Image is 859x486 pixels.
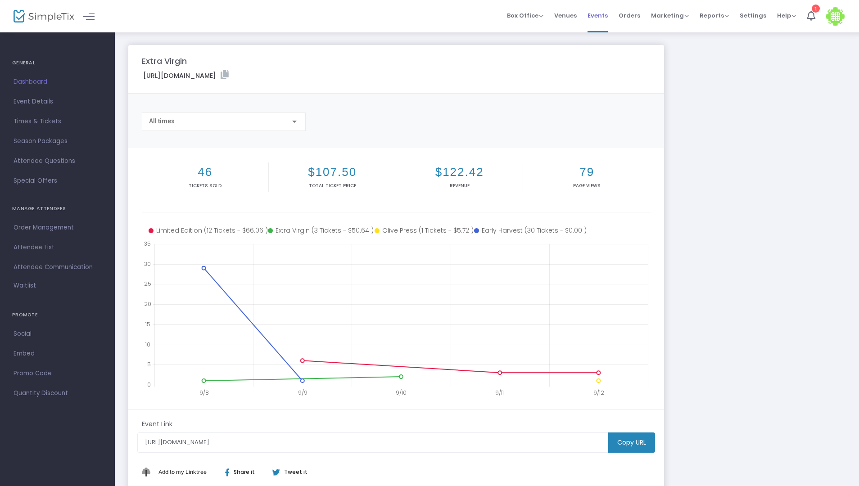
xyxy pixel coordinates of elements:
[608,432,655,453] m-button: Copy URL
[588,4,608,27] span: Events
[396,389,407,396] text: 9/10
[12,54,103,72] h4: GENERAL
[495,389,504,396] text: 9/11
[271,182,393,189] p: Total Ticket Price
[14,387,101,399] span: Quantity Discount
[398,182,521,189] p: Revenue
[507,11,543,20] span: Box Office
[144,240,151,247] text: 35
[142,468,156,476] img: linktree
[147,381,151,388] text: 0
[142,419,172,429] m-panel-subtitle: Event Link
[144,300,151,308] text: 20
[199,389,209,396] text: 9/8
[812,4,820,13] div: 1
[593,389,604,396] text: 9/12
[263,468,312,476] div: Tweet it
[298,389,307,396] text: 9/9
[142,55,187,67] m-panel-title: Extra Virgin
[700,11,729,20] span: Reports
[145,320,150,328] text: 15
[14,135,101,147] span: Season Packages
[14,328,101,340] span: Social
[740,4,766,27] span: Settings
[14,368,101,379] span: Promo Code
[525,165,648,179] h2: 79
[158,468,207,475] span: Add to my Linktree
[144,280,151,288] text: 25
[147,360,151,368] text: 5
[145,340,150,348] text: 10
[149,117,175,125] span: All times
[143,70,229,81] label: [URL][DOMAIN_NAME]
[156,461,209,483] button: Add This to My Linktree
[14,96,101,108] span: Event Details
[14,222,101,234] span: Order Management
[12,306,103,324] h4: PROMOTE
[651,11,689,20] span: Marketing
[14,76,101,88] span: Dashboard
[14,175,101,187] span: Special Offers
[777,11,796,20] span: Help
[525,182,648,189] p: Page Views
[14,116,101,127] span: Times & Tickets
[216,468,272,476] div: Share it
[619,4,640,27] span: Orders
[14,281,36,290] span: Waitlist
[14,348,101,360] span: Embed
[554,4,577,27] span: Venues
[398,165,521,179] h2: $122.42
[14,261,101,273] span: Attendee Communication
[14,242,101,253] span: Attendee List
[14,155,101,167] span: Attendee Questions
[271,165,393,179] h2: $107.50
[144,182,267,189] p: Tickets sold
[144,165,267,179] h2: 46
[12,200,103,218] h4: MANAGE ATTENDEES
[144,260,151,267] text: 30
